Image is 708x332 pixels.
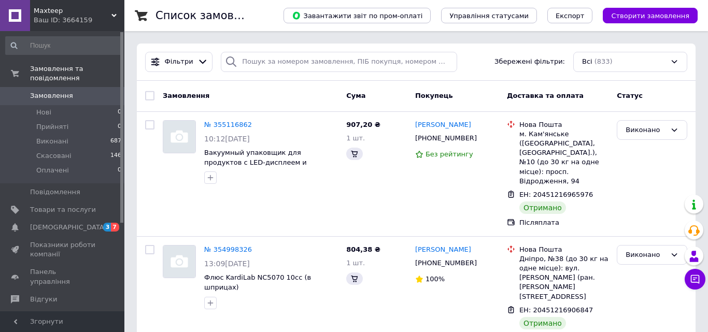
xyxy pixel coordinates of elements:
a: [PERSON_NAME] [415,120,471,130]
span: ЕН: 20451216965976 [519,191,593,198]
span: Нові [36,108,51,117]
span: Збережені фільтри: [494,57,565,67]
a: Вакуумный упаковщик для продуктов с LED-дисплеем и резаком, FKJ-5100 / Бытовой вакууматор / Машин... [204,149,307,185]
span: (833) [594,57,613,65]
span: 0 [118,166,121,175]
span: Без рейтингу [426,150,473,158]
a: № 354998326 [204,246,252,253]
span: 687 [110,137,121,146]
span: [DEMOGRAPHIC_DATA] [30,223,107,232]
button: Експорт [547,8,593,23]
span: Покупець [415,92,453,99]
div: Виконано [626,125,666,136]
span: 7 [111,223,119,232]
span: Експорт [556,12,585,20]
button: Створити замовлення [603,8,698,23]
span: 1 шт. [346,259,365,267]
input: Пошук за номером замовлення, ПІБ покупця, номером телефону, Email, номером накладної [221,52,457,72]
span: Maxteep [34,6,111,16]
span: Створити замовлення [611,12,689,20]
span: 13:09[DATE] [204,259,250,268]
div: Отримано [519,201,566,214]
button: Завантажити звіт по пром-оплаті [284,8,431,23]
span: Всі [582,57,592,67]
div: Нова Пошта [519,245,608,254]
div: Отримано [519,317,566,329]
span: Оплачені [36,166,69,175]
span: 0 [118,108,121,117]
span: Панель управління [30,267,96,286]
span: 3 [103,223,111,232]
span: 0 [118,122,121,132]
span: 804,38 ₴ [346,246,380,253]
a: Флюс KardiLab NC5070 10cc (в шприцах) [204,273,311,291]
span: 10:12[DATE] [204,135,250,143]
span: Статус [617,92,643,99]
div: м. Кам'янське ([GEOGRAPHIC_DATA], [GEOGRAPHIC_DATA].), №10 (до 30 кг на одне місце): просп. Відро... [519,129,608,186]
span: Виконані [36,137,68,146]
a: № 355116862 [204,121,252,128]
span: Прийняті [36,122,68,132]
div: Виконано [626,250,666,261]
span: ЕН: 20451216906847 [519,306,593,314]
span: 100% [426,275,445,283]
span: Товари та послуги [30,205,96,214]
div: Нова Пошта [519,120,608,129]
img: Фото товару [163,121,195,153]
span: 907,20 ₴ [346,121,380,128]
span: Показники роботи компанії [30,240,96,259]
a: Фото товару [163,245,196,278]
span: 1 шт. [346,134,365,142]
button: Чат з покупцем [685,269,705,290]
div: Ваш ID: 3664159 [34,16,124,25]
h1: Список замовлень [155,9,261,22]
div: Дніпро, №38 (до 30 кг на одне місце): вул. [PERSON_NAME] (ран. [PERSON_NAME][STREET_ADDRESS] [519,254,608,301]
a: Фото товару [163,120,196,153]
span: Доставка та оплата [507,92,584,99]
span: Повідомлення [30,187,80,197]
a: Створити замовлення [592,11,698,19]
span: Замовлення [163,92,209,99]
input: Пошук [5,36,122,55]
div: [PHONE_NUMBER] [413,256,479,270]
div: [PHONE_NUMBER] [413,132,479,145]
span: Замовлення [30,91,73,100]
button: Управління статусами [441,8,537,23]
span: Завантажити звіт по пром-оплаті [292,11,422,20]
a: [PERSON_NAME] [415,245,471,255]
span: 146 [110,151,121,161]
span: Замовлення та повідомлення [30,64,124,83]
span: Фільтри [165,57,193,67]
span: Скасовані [36,151,72,161]
span: Відгуки [30,295,57,304]
div: Післяплата [519,218,608,227]
span: Управління статусами [449,12,529,20]
span: Cума [346,92,365,99]
img: Фото товару [163,246,195,278]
